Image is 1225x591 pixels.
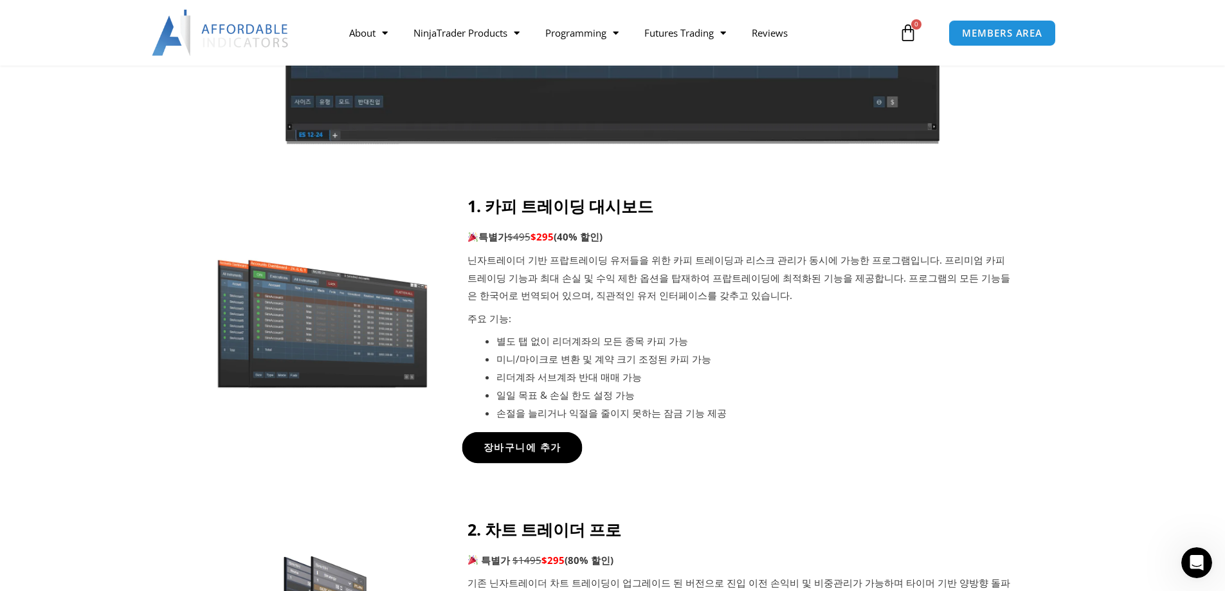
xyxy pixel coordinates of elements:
b: $295 [541,554,565,567]
img: 🎉 [468,555,478,565]
nav: Menu [336,18,896,48]
strong: 특별가 [481,554,510,567]
a: 0 [880,14,936,51]
strong: 1. 카피 트레이딩 대시보드 [467,195,653,217]
a: Programming [532,18,631,48]
p: 닌자트레이더 기반 프랍트레이딩 유저들을 위한 카피 트레이딩과 리스크 관리가 동시에 가능한 프로그램입니다. 프리미엄 카피 트레이딩 기능과 최대 손실 및 수익 제한 옵션을 탑재하... [467,251,1015,305]
a: Reviews [739,18,801,48]
span: 0 [911,19,921,30]
img: Screenshot 2024-11-20 151221 | Affordable Indicators – NinjaTrader [211,254,435,390]
p: 주요 기능: [467,310,1015,328]
strong: 2. 차트 트레이더 프로 [467,518,621,540]
a: Futures Trading [631,18,739,48]
a: MEMBERS AREA [948,20,1056,46]
b: (80% 할인) [565,554,613,567]
li: 별도 탭 없이 리더계좌의 모든 종목 카피 가능 [496,332,1015,350]
img: 🎉 [468,232,478,242]
span: $295 [531,230,554,243]
span: $495 [507,230,531,243]
span: $1495 [513,554,541,567]
a: 장바구니에 추가 [462,432,582,463]
b: (40% 할인) [554,230,603,243]
span: MEMBERS AREA [962,28,1042,38]
strong: 특별가 [467,230,507,243]
a: NinjaTrader Products [401,18,532,48]
li: 일일 목표 & 손실 한도 설정 가능 [496,386,1015,405]
iframe: Intercom live chat [1181,547,1212,578]
li: 손절을 늘리거나 익절을 줄이지 못하는 잠금 기능 제공 [496,405,1015,423]
li: 리더계좌 서브계좌 반대 매매 가능 [496,368,1015,386]
a: About [336,18,401,48]
img: LogoAI | Affordable Indicators – NinjaTrader [152,10,290,56]
li: 미니/마이크로 변환 및 계약 크기 조정된 카피 가능 [496,350,1015,368]
span: 장바구니에 추가 [483,442,561,452]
